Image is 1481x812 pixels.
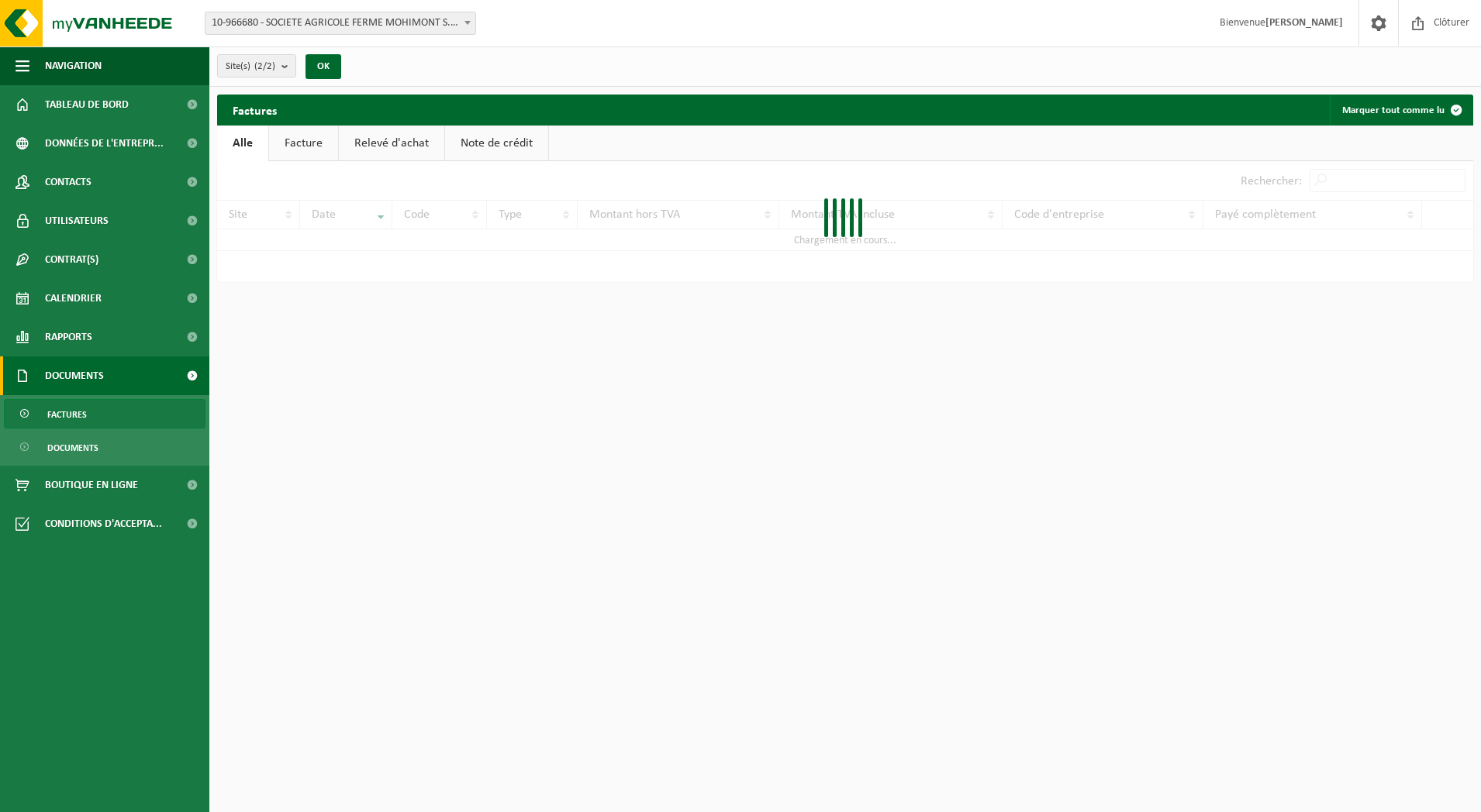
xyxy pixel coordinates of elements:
span: Navigation [45,46,102,85]
strong: [PERSON_NAME] [1265,17,1343,29]
span: Site(s) [226,55,275,78]
span: Contrat(s) [45,240,98,279]
span: Données de l'entrepr... [45,124,164,163]
h2: Factures [217,95,292,125]
span: 10-966680 - SOCIETE AGRICOLE FERME MOHIMONT S. AGR. - BOVESSE [205,12,475,34]
span: Contacts [45,163,91,201]
span: Boutique en ligne [45,466,138,504]
a: Relevé d'achat [339,126,444,161]
span: Documents [47,433,98,463]
a: Alle [217,126,268,161]
a: Documents [4,432,205,462]
button: Marquer tout comme lu [1330,95,1472,126]
button: Site(s)(2/2) [217,54,296,77]
span: Calendrier [45,279,102,318]
a: Note de crédit [445,126,548,161]
span: Factures [47,400,87,429]
span: Documents [45,356,104,395]
button: OK [306,54,341,79]
a: Facture [269,126,338,161]
span: Rapports [45,318,92,356]
span: 10-966680 - SOCIETE AGRICOLE FERME MOHIMONT S. AGR. - BOVESSE [205,12,476,35]
span: Tableau de bord [45,85,129,124]
a: Factures [4,399,205,428]
count: (2/2) [254,61,275,71]
span: Utilisateurs [45,201,109,240]
span: Conditions d'accepta... [45,504,162,543]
